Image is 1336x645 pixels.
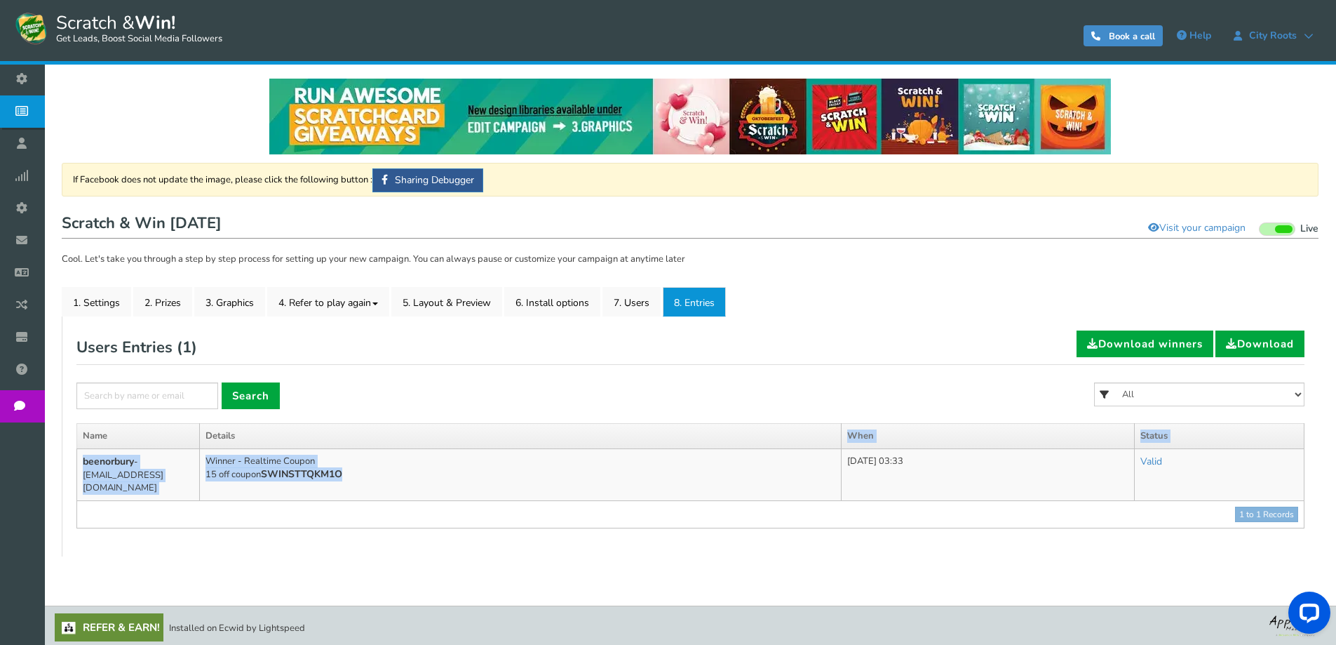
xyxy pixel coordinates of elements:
div: If Facebook does not update the image, please click the following button : [62,163,1318,197]
td: [DATE] 03:33 [841,448,1135,500]
p: Cool. Let's take you through a step by step process for setting up your new campaign. You can alw... [62,253,1318,267]
iframe: LiveChat chat widget [1277,586,1336,645]
b: beenorbury [83,455,134,468]
b: SWINSTTQKM1O [261,467,342,481]
a: 3. Graphics [194,287,265,317]
td: - [EMAIL_ADDRESS][DOMAIN_NAME] [77,448,200,500]
span: Scratch & [49,11,222,46]
small: Get Leads, Boost Social Media Followers [56,34,222,45]
a: 4. Refer to play again [267,287,389,317]
a: 2. Prizes [133,287,192,317]
span: Book a call [1109,30,1155,43]
th: Details [200,424,842,449]
a: Sharing Debugger [372,168,483,192]
img: bg_logo_foot.webp [1269,613,1325,637]
img: festival-poster-2020.webp [269,79,1111,154]
a: Download [1215,331,1304,357]
span: Live [1300,222,1318,236]
th: Status [1135,424,1304,449]
input: Search by name or email [76,383,218,409]
a: Help [1170,25,1218,47]
span: 1 [182,337,191,358]
a: Scratch &Win! Get Leads, Boost Social Media Followers [14,11,222,46]
th: Name [77,424,200,449]
a: 6. Install options [504,287,600,317]
a: Search [222,383,280,409]
a: Book a call [1084,25,1163,46]
td: Winner - Realtime Coupon 15 off coupon [200,448,842,500]
span: Installed on Ecwid by Lightspeed [169,622,305,634]
a: 5. Layout & Preview [391,287,502,317]
h1: Scratch & Win [DATE] [62,211,1318,239]
strong: Win! [135,11,175,35]
a: 7. Users [602,287,661,317]
a: Refer & Earn! [55,613,163,641]
a: Valid [1140,455,1162,468]
a: 1. Settings [62,287,131,317]
th: When [841,424,1135,449]
a: Download winners [1077,331,1213,357]
a: Visit your campaign [1139,216,1255,240]
img: Scratch and Win [14,11,49,46]
a: 8. Entries [663,287,726,317]
span: Help [1189,29,1211,42]
h2: Users Entries ( ) [76,331,197,364]
span: City Roots [1242,30,1304,41]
